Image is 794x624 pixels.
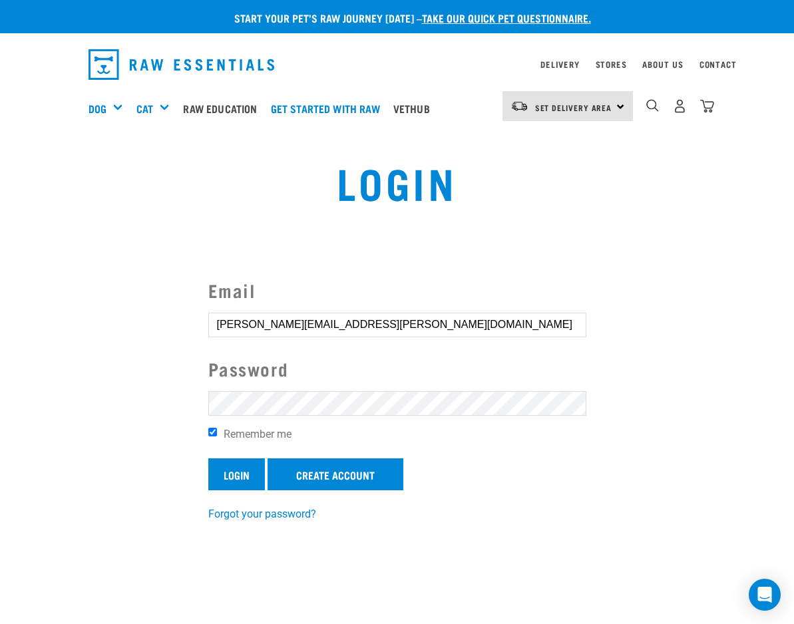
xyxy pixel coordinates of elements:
[78,44,717,85] nav: dropdown navigation
[89,100,106,116] a: Dog
[180,82,267,135] a: Raw Education
[390,82,440,135] a: Vethub
[749,579,781,611] div: Open Intercom Messenger
[535,105,612,110] span: Set Delivery Area
[540,62,579,67] a: Delivery
[510,100,528,112] img: van-moving.png
[208,458,265,490] input: Login
[699,62,737,67] a: Contact
[208,428,217,436] input: Remember me
[156,158,638,206] h1: Login
[208,508,316,520] a: Forgot your password?
[268,458,403,490] a: Create Account
[422,15,591,21] a: take our quick pet questionnaire.
[208,277,586,304] label: Email
[208,426,586,442] label: Remember me
[673,99,687,113] img: user.png
[646,99,659,112] img: home-icon-1@2x.png
[596,62,627,67] a: Stores
[136,100,153,116] a: Cat
[642,62,683,67] a: About Us
[89,49,275,80] img: Raw Essentials Logo
[208,355,586,383] label: Password
[268,82,390,135] a: Get started with Raw
[700,99,714,113] img: home-icon@2x.png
